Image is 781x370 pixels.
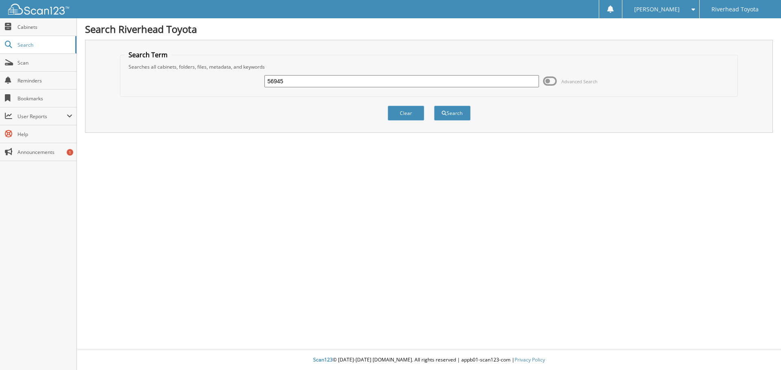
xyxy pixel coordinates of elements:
span: Search [17,41,71,48]
span: Cabinets [17,24,72,30]
img: scan123-logo-white.svg [8,4,69,15]
span: Riverhead Toyota [711,7,759,12]
span: Scan123 [313,356,333,363]
span: Help [17,131,72,138]
span: Reminders [17,77,72,84]
span: User Reports [17,113,67,120]
span: Scan [17,59,72,66]
span: Bookmarks [17,95,72,102]
span: [PERSON_NAME] [634,7,680,12]
h1: Search Riverhead Toyota [85,22,773,36]
div: 1 [67,149,73,156]
div: Searches all cabinets, folders, files, metadata, and keywords [124,63,734,70]
button: Search [434,106,471,121]
legend: Search Term [124,50,172,59]
span: Announcements [17,149,72,156]
span: Advanced Search [561,78,598,84]
a: Privacy Policy [515,356,545,363]
button: Clear [388,106,424,121]
div: © [DATE]-[DATE] [DOMAIN_NAME]. All rights reserved | appb01-scan123-com | [77,350,781,370]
